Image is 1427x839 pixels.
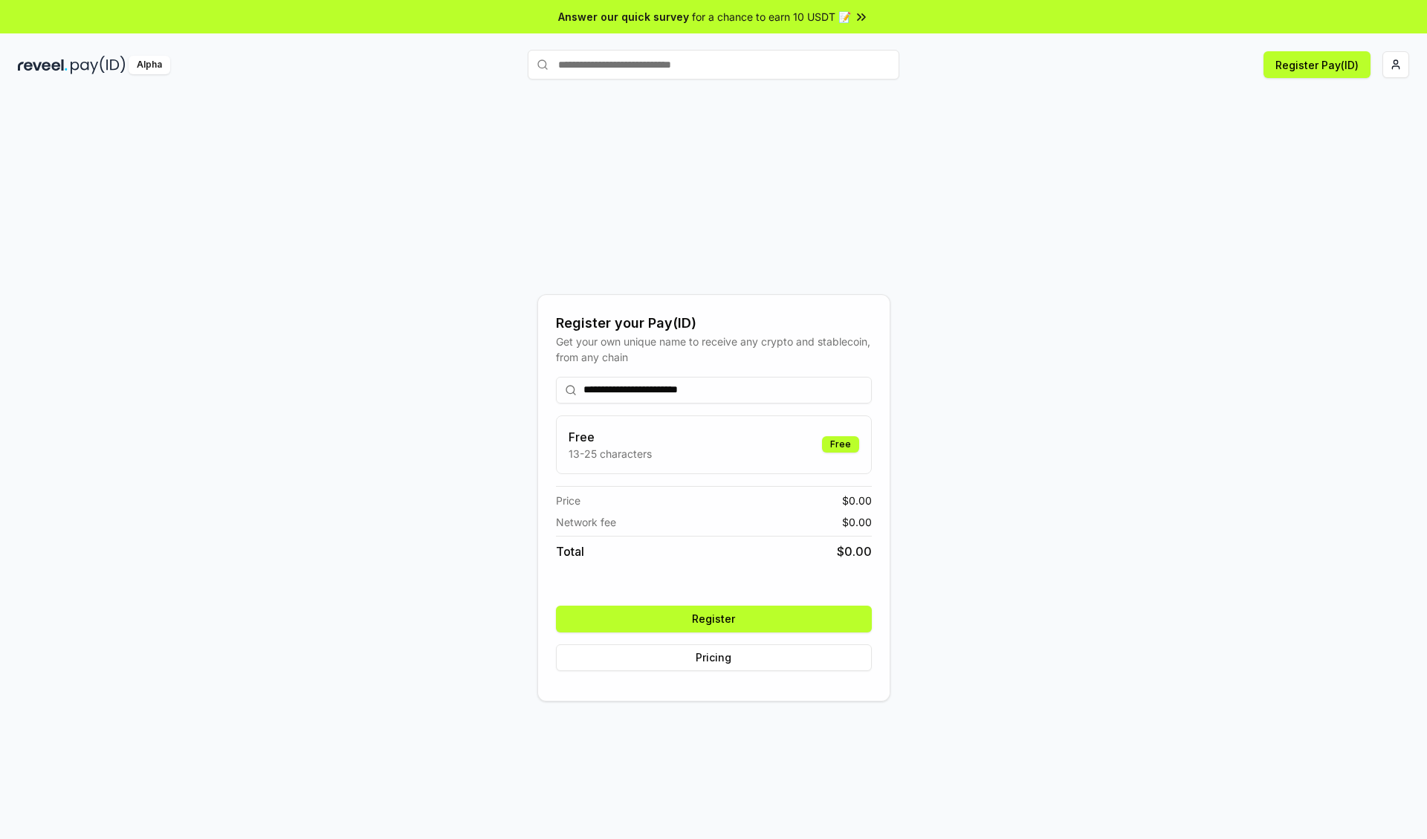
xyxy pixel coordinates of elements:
[1263,51,1371,78] button: Register Pay(ID)
[569,428,652,446] h3: Free
[556,334,872,365] div: Get your own unique name to receive any crypto and stablecoin, from any chain
[837,542,872,560] span: $ 0.00
[556,644,872,671] button: Pricing
[71,56,126,74] img: pay_id
[18,56,68,74] img: reveel_dark
[569,446,652,461] p: 13-25 characters
[822,436,859,453] div: Free
[556,542,584,560] span: Total
[556,493,580,508] span: Price
[556,313,872,334] div: Register your Pay(ID)
[556,606,872,632] button: Register
[842,514,872,530] span: $ 0.00
[692,9,851,25] span: for a chance to earn 10 USDT 📝
[129,56,170,74] div: Alpha
[842,493,872,508] span: $ 0.00
[556,514,616,530] span: Network fee
[558,9,689,25] span: Answer our quick survey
